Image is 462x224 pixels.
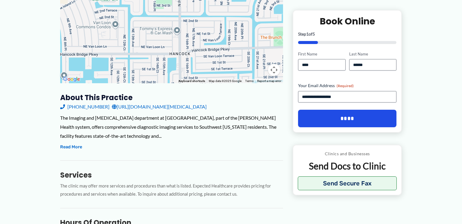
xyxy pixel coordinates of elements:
div: The Imaging and [MEDICAL_DATA] department at [GEOGRAPHIC_DATA], part of the [PERSON_NAME] Health ... [60,113,283,140]
label: Last Name [349,51,396,57]
span: 1 [306,31,309,36]
h3: Services [60,170,283,180]
p: Send Docs to Clinic [298,160,397,172]
p: The clinic may offer more services and procedures than what is listed. Expected Healthcare provid... [60,182,283,198]
button: Read More [60,144,82,151]
a: [PHONE_NUMBER] [60,102,109,111]
label: Your Email Address [298,83,396,89]
label: First Name [298,51,345,57]
p: Step of [298,32,396,36]
a: Open this area in Google Maps (opens a new window) [62,75,82,83]
h2: Book Online [298,15,396,27]
span: Map data ©2025 Google [209,79,242,83]
p: Clinics and Businesses [298,150,397,158]
a: Terms (opens in new tab) [245,79,254,83]
a: Report a map error [257,79,281,83]
a: [URL][DOMAIN_NAME][MEDICAL_DATA] [112,102,207,111]
button: Map camera controls [268,64,280,76]
img: Google [62,75,82,83]
h3: About this practice [60,93,283,102]
span: 5 [313,31,315,36]
button: Send Secure Fax [298,176,397,190]
span: (Required) [337,84,354,88]
button: Keyboard shortcuts [179,79,205,83]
